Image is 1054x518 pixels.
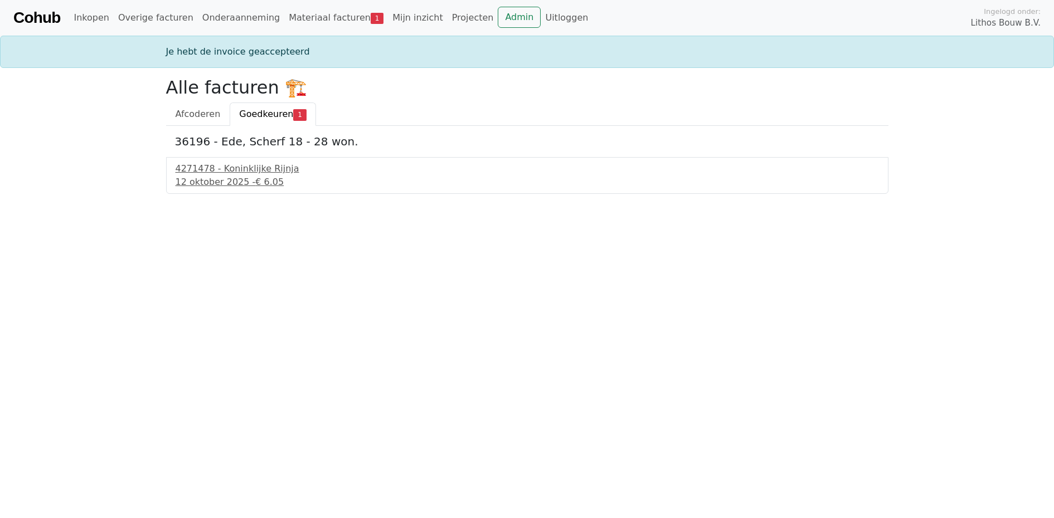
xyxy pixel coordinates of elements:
a: Uitloggen [541,7,592,29]
a: 4271478 - Koninklijke Rijnja12 oktober 2025 -€ 6.05 [176,162,879,189]
span: 1 [293,109,306,120]
a: Projecten [448,7,498,29]
a: Overige facturen [114,7,198,29]
span: Goedkeuren [239,109,293,119]
span: Lithos Bouw B.V. [971,17,1041,30]
div: 4271478 - Koninklijke Rijnja [176,162,879,175]
a: Afcoderen [166,102,230,126]
h5: 36196 - Ede, Scherf 18 - 28 won. [175,135,880,148]
div: Je hebt de invoice geaccepteerd [159,45,895,58]
a: Admin [498,7,541,28]
span: Afcoderen [176,109,221,119]
a: Inkopen [69,7,113,29]
a: Materiaal facturen1 [284,7,388,29]
a: Cohub [13,4,60,31]
span: Ingelogd onder: [984,6,1041,17]
span: € 6.05 [255,177,284,187]
h2: Alle facturen 🏗️ [166,77,888,98]
a: Goedkeuren1 [230,102,315,126]
span: 1 [371,13,383,24]
div: 12 oktober 2025 - [176,175,879,189]
a: Mijn inzicht [388,7,448,29]
a: Onderaanneming [198,7,284,29]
